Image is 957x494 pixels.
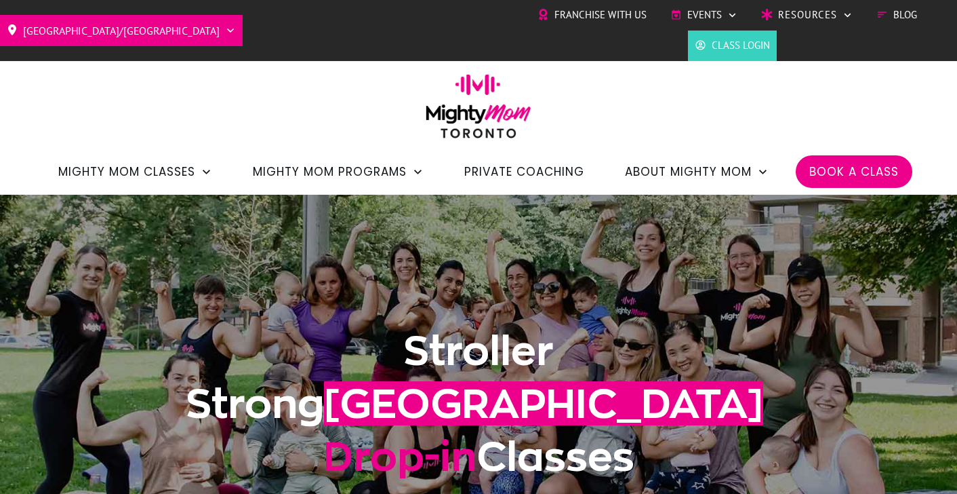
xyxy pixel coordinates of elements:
[695,35,770,56] a: Class Login
[23,20,220,41] span: [GEOGRAPHIC_DATA]/[GEOGRAPHIC_DATA]
[876,5,917,25] a: Blog
[58,160,195,183] span: Mighty Mom Classes
[253,160,424,183] a: Mighty Mom Programs
[893,5,917,25] span: Blog
[253,160,407,183] span: Mighty Mom Programs
[7,20,236,41] a: [GEOGRAPHIC_DATA]/[GEOGRAPHIC_DATA]
[625,160,769,183] a: About Mighty Mom
[323,434,476,478] span: Drop-in
[778,5,837,25] span: Resources
[761,5,853,25] a: Resources
[809,160,899,183] a: Book a Class
[324,381,763,425] span: [GEOGRAPHIC_DATA]
[419,74,538,148] img: mightymom-logo-toronto
[537,5,647,25] a: Franchise with Us
[687,5,722,25] span: Events
[670,5,737,25] a: Events
[464,160,584,183] a: Private Coaching
[58,160,212,183] a: Mighty Mom Classes
[625,160,752,183] span: About Mighty Mom
[554,5,647,25] span: Franchise with Us
[712,35,770,56] span: Class Login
